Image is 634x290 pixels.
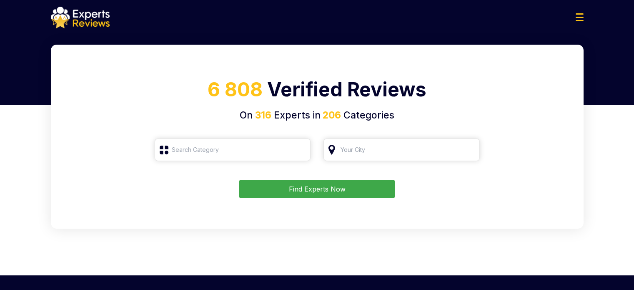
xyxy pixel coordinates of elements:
img: logo [51,7,110,28]
span: 206 [321,109,341,121]
img: Menu Icon [576,13,584,21]
span: 316 [255,109,271,121]
button: Find Experts Now [239,180,395,198]
span: 6 808 [208,78,263,101]
h4: On Experts in Categories [61,108,574,123]
input: Search Category [155,139,311,161]
input: Your City [323,139,480,161]
h1: Verified Reviews [61,75,574,108]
